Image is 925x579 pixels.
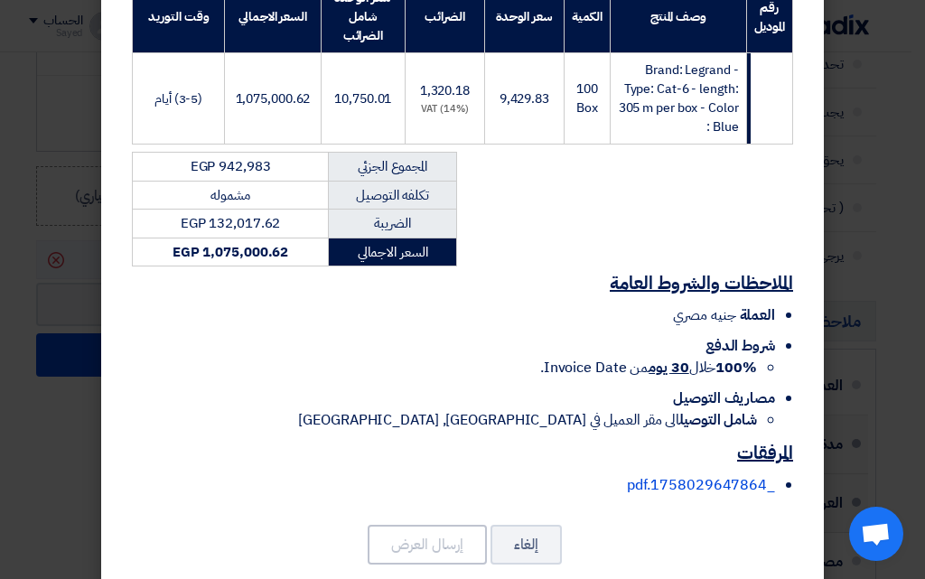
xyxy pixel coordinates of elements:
a: _1758029647864.pdf [627,474,775,496]
span: شروط الدفع [705,335,775,357]
td: EGP 942,983 [133,153,329,182]
span: (3-5) أيام [154,89,202,108]
td: الضريبة [329,210,457,238]
u: 30 يوم [649,357,688,378]
span: 1,320.18 [420,81,470,100]
li: الى مقر العميل في [GEOGRAPHIC_DATA], [GEOGRAPHIC_DATA] [132,409,757,431]
u: الملاحظات والشروط العامة [610,269,793,296]
span: مصاريف التوصيل [673,388,775,409]
span: Brand: Legrand - Type: Cat-6 - length: 305 m per box - Color : Blue [619,61,739,136]
span: مشموله [210,185,250,205]
button: إلغاء [491,525,562,565]
u: المرفقات [737,439,793,466]
span: 100 Box [576,79,598,117]
strong: EGP 1,075,000.62 [173,242,288,262]
span: العملة [740,304,775,326]
td: المجموع الجزئي [329,153,457,182]
span: جنيه مصري [673,304,735,326]
span: EGP 132,017.62 [181,213,281,233]
strong: شامل التوصيل [679,409,757,431]
strong: 100% [715,357,757,378]
span: 10,750.01 [334,89,391,108]
button: إرسال العرض [368,525,487,565]
td: السعر الاجمالي [329,238,457,266]
span: 1,075,000.62 [236,89,311,108]
span: خلال من Invoice Date. [540,357,757,378]
div: Open chat [849,507,903,561]
div: (14%) VAT [413,102,477,117]
span: 9,429.83 [500,89,549,108]
td: تكلفه التوصيل [329,181,457,210]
